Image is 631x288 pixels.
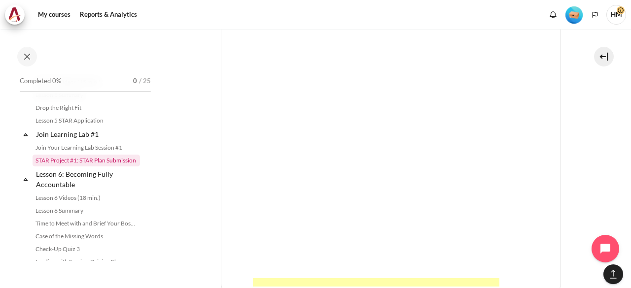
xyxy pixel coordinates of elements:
button: Languages [588,7,602,22]
a: Lesson 6 Videos (18 min.) [33,192,140,204]
a: User menu [606,5,626,25]
a: Lesson 6 Summary [33,205,140,217]
a: Leading with Service, Driving Change (Pucknalin's Story) [33,256,140,268]
a: My courses [35,5,74,25]
a: Architeck Architeck [5,5,30,25]
a: Join Your Learning Lab Session #1 [33,142,140,154]
a: Check-Up Quiz 3 [33,243,140,255]
a: Time to Meet with and Brief Your Boss #1 [33,218,140,229]
a: Lesson 6: Becoming Fully Accountable [35,167,140,191]
button: [[backtotopbutton]] [603,264,623,284]
a: Join Learning Lab #1 [35,128,140,141]
img: Architeck [8,7,22,22]
span: 0 [133,76,137,86]
div: Level #1 [565,5,583,24]
a: Reports & Analytics [76,5,140,25]
img: Level #1 [565,6,583,24]
span: Completed 0% [20,76,61,86]
div: Show notification window with no new notifications [546,7,561,22]
a: Level #1 [561,5,587,24]
span: / 25 [139,76,151,86]
a: Completed 0% 0 / 25 [20,74,151,102]
a: Lesson 5 STAR Application [33,115,140,127]
a: Drop the Right Fit [33,102,140,114]
span: Collapse [21,129,31,139]
a: STAR Project #1: STAR Plan Submission [33,155,140,166]
span: HM [606,5,626,25]
span: Collapse [21,174,31,184]
a: Case of the Missing Words [33,230,140,242]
